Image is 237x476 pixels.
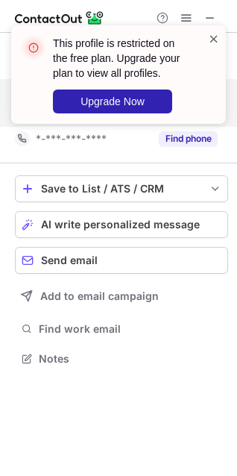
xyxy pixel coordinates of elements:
[15,348,228,369] button: Notes
[80,95,145,107] span: Upgrade Now
[15,175,228,202] button: save-profile-one-click
[41,254,98,266] span: Send email
[15,9,104,27] img: ContactOut v5.3.10
[15,319,228,339] button: Find work email
[39,352,222,366] span: Notes
[15,247,228,274] button: Send email
[53,36,190,81] header: This profile is restricted on the free plan. Upgrade your plan to view all profiles.
[22,36,45,60] img: error
[53,90,172,113] button: Upgrade Now
[15,283,228,310] button: Add to email campaign
[41,183,202,195] div: Save to List / ATS / CRM
[15,211,228,238] button: AI write personalized message
[39,322,222,336] span: Find work email
[41,219,200,231] span: AI write personalized message
[40,290,159,302] span: Add to email campaign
